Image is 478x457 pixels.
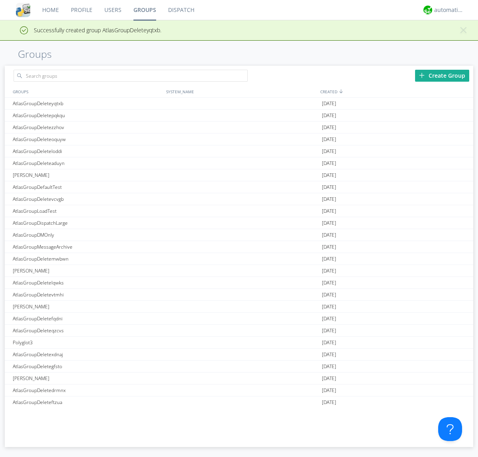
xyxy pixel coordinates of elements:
[322,169,336,181] span: [DATE]
[318,86,473,97] div: CREATED
[5,396,473,408] a: AtlasGroupDeleteftzua[DATE]
[11,253,164,265] div: AtlasGroupDeletemwbwn
[11,384,164,396] div: AtlasGroupDeletedrmnx
[5,277,473,289] a: AtlasGroupDeletelqwks[DATE]
[11,169,164,181] div: [PERSON_NAME]
[5,265,473,277] a: [PERSON_NAME][DATE]
[11,145,164,157] div: AtlasGroupDeleteloddi
[5,313,473,325] a: AtlasGroupDeletefqdni[DATE]
[438,417,462,441] iframe: Toggle Customer Support
[5,241,473,253] a: AtlasGroupMessageArchive[DATE]
[5,169,473,181] a: [PERSON_NAME][DATE]
[5,301,473,313] a: [PERSON_NAME][DATE]
[322,122,336,133] span: [DATE]
[5,181,473,193] a: AtlasGroupDefaultTest[DATE]
[11,349,164,360] div: AtlasGroupDeletexdnaj
[322,361,336,373] span: [DATE]
[11,396,164,408] div: AtlasGroupDeleteftzua
[5,217,473,229] a: AtlasGroupDispatchLarge[DATE]
[5,145,473,157] a: AtlasGroupDeleteloddi[DATE]
[322,229,336,241] span: [DATE]
[5,205,473,217] a: AtlasGroupLoadTest[DATE]
[322,217,336,229] span: [DATE]
[322,110,336,122] span: [DATE]
[322,301,336,313] span: [DATE]
[322,181,336,193] span: [DATE]
[322,98,336,110] span: [DATE]
[415,70,469,82] div: Create Group
[322,384,336,396] span: [DATE]
[11,205,164,217] div: AtlasGroupLoadTest
[322,325,336,337] span: [DATE]
[11,86,162,97] div: GROUPS
[11,181,164,193] div: AtlasGroupDefaultTest
[5,98,473,110] a: AtlasGroupDeleteyqtxb[DATE]
[164,86,318,97] div: SYSTEM_NAME
[11,361,164,372] div: AtlasGroupDeletegfsto
[322,253,336,265] span: [DATE]
[423,6,432,14] img: d2d01cd9b4174d08988066c6d424eccd
[5,289,473,301] a: AtlasGroupDeletevtmhi[DATE]
[5,325,473,337] a: AtlasGroupDeleteqzcvs[DATE]
[322,133,336,145] span: [DATE]
[5,133,473,145] a: AtlasGroupDeleteoquyw[DATE]
[11,241,164,253] div: AtlasGroupMessageArchive
[11,289,164,300] div: AtlasGroupDeletevtmhi
[11,122,164,133] div: AtlasGroupDeletezzhov
[11,313,164,324] div: AtlasGroupDeletefqdni
[5,384,473,396] a: AtlasGroupDeletedrmnx[DATE]
[322,193,336,205] span: [DATE]
[5,361,473,373] a: AtlasGroupDeletegfsto[DATE]
[322,157,336,169] span: [DATE]
[11,325,164,336] div: AtlasGroupDeleteqzcvs
[5,337,473,349] a: Polyglot3[DATE]
[5,229,473,241] a: AtlasGroupDMOnly[DATE]
[322,337,336,349] span: [DATE]
[322,277,336,289] span: [DATE]
[11,265,164,277] div: [PERSON_NAME]
[16,3,30,17] img: cddb5a64eb264b2086981ab96f4c1ba7
[5,110,473,122] a: AtlasGroupDeletepqkqu[DATE]
[11,277,164,288] div: AtlasGroupDeletelqwks
[5,349,473,361] a: AtlasGroupDeletexdnaj[DATE]
[5,157,473,169] a: AtlasGroupDeleteaduyn[DATE]
[322,313,336,325] span: [DATE]
[322,349,336,361] span: [DATE]
[11,229,164,241] div: AtlasGroupDMOnly
[322,289,336,301] span: [DATE]
[11,193,164,205] div: AtlasGroupDeletevcvgb
[322,145,336,157] span: [DATE]
[322,396,336,408] span: [DATE]
[5,122,473,133] a: AtlasGroupDeletezzhov[DATE]
[11,157,164,169] div: AtlasGroupDeleteaduyn
[11,110,164,121] div: AtlasGroupDeletepqkqu
[11,337,164,348] div: Polyglot3
[11,373,164,384] div: [PERSON_NAME]
[322,265,336,277] span: [DATE]
[11,301,164,312] div: [PERSON_NAME]
[322,373,336,384] span: [DATE]
[434,6,464,14] div: automation+atlas
[11,98,164,109] div: AtlasGroupDeleteyqtxb
[5,193,473,205] a: AtlasGroupDeletevcvgb[DATE]
[14,70,248,82] input: Search groups
[322,205,336,217] span: [DATE]
[5,253,473,265] a: AtlasGroupDeletemwbwn[DATE]
[11,133,164,145] div: AtlasGroupDeleteoquyw
[322,241,336,253] span: [DATE]
[6,26,161,34] span: Successfully created group AtlasGroupDeleteyqtxb.
[419,73,425,78] img: plus.svg
[5,373,473,384] a: [PERSON_NAME][DATE]
[11,217,164,229] div: AtlasGroupDispatchLarge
